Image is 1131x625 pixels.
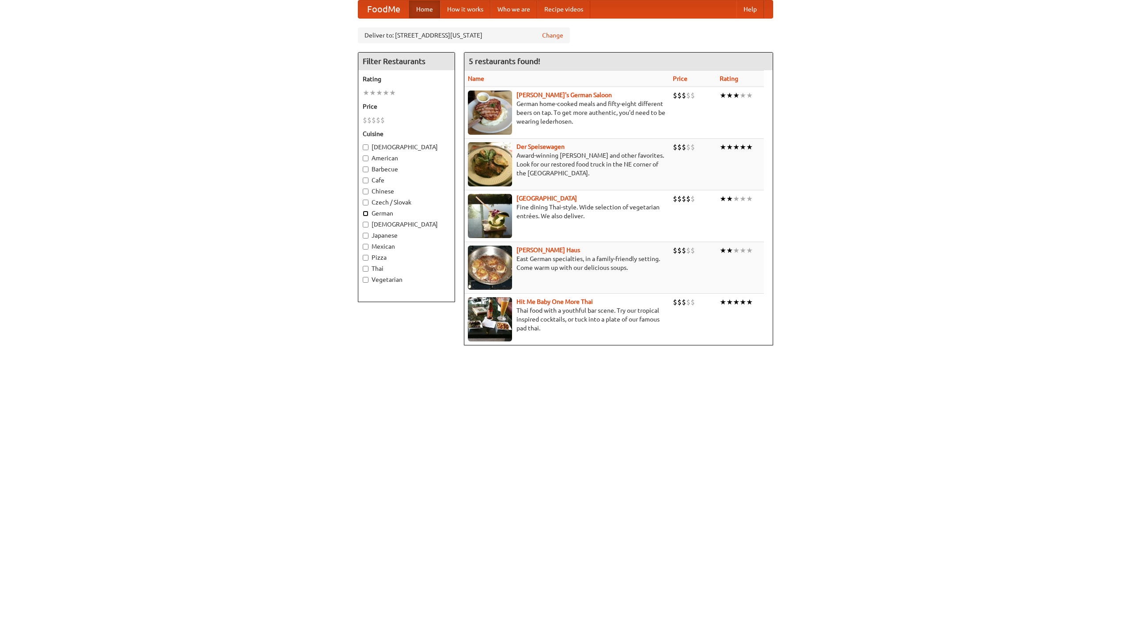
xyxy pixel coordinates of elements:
li: ★ [733,91,740,100]
li: $ [682,246,686,255]
p: Fine dining Thai-style. Wide selection of vegetarian entrées. We also deliver. [468,203,666,220]
li: ★ [720,91,726,100]
li: ★ [746,91,753,100]
label: German [363,209,450,218]
li: $ [686,297,691,307]
li: ★ [389,88,396,98]
li: ★ [720,194,726,204]
li: $ [682,91,686,100]
li: $ [686,194,691,204]
a: FoodMe [358,0,409,18]
input: Chinese [363,189,368,194]
a: [PERSON_NAME]'s German Saloon [516,91,612,98]
label: Vegetarian [363,275,450,284]
li: $ [673,194,677,204]
img: babythai.jpg [468,297,512,341]
p: Thai food with a youthful bar scene. Try our tropical inspired cocktails, or tuck into a plate of... [468,306,666,333]
label: [DEMOGRAPHIC_DATA] [363,143,450,152]
a: Home [409,0,440,18]
li: ★ [746,246,753,255]
li: ★ [740,91,746,100]
li: $ [372,115,376,125]
h5: Cuisine [363,129,450,138]
li: ★ [740,246,746,255]
li: ★ [746,194,753,204]
p: Award-winning [PERSON_NAME] and other favorites. Look for our restored food truck in the NE corne... [468,151,666,178]
h5: Rating [363,75,450,83]
p: German home-cooked meals and fifty-eight different beers on tap. To get more authentic, you'd nee... [468,99,666,126]
a: Name [468,75,484,82]
li: $ [677,194,682,204]
input: [DEMOGRAPHIC_DATA] [363,144,368,150]
img: satay.jpg [468,194,512,238]
li: $ [691,246,695,255]
a: Price [673,75,687,82]
a: Rating [720,75,738,82]
li: ★ [733,246,740,255]
li: $ [673,142,677,152]
li: $ [686,142,691,152]
li: ★ [726,297,733,307]
a: [GEOGRAPHIC_DATA] [516,195,577,202]
h5: Price [363,102,450,111]
a: How it works [440,0,490,18]
li: $ [673,297,677,307]
li: ★ [369,88,376,98]
input: Mexican [363,244,368,250]
li: ★ [376,88,383,98]
li: ★ [720,297,726,307]
label: Barbecue [363,165,450,174]
input: Thai [363,266,368,272]
input: Barbecue [363,167,368,172]
ng-pluralize: 5 restaurants found! [469,57,540,65]
input: Japanese [363,233,368,239]
li: ★ [383,88,389,98]
img: kohlhaus.jpg [468,246,512,290]
li: ★ [726,246,733,255]
li: $ [686,246,691,255]
input: Vegetarian [363,277,368,283]
li: ★ [726,91,733,100]
label: Japanese [363,231,450,240]
input: [DEMOGRAPHIC_DATA] [363,222,368,227]
li: ★ [733,297,740,307]
label: Chinese [363,187,450,196]
label: Pizza [363,253,450,262]
li: $ [677,246,682,255]
li: $ [691,142,695,152]
label: [DEMOGRAPHIC_DATA] [363,220,450,229]
label: American [363,154,450,163]
li: $ [367,115,372,125]
li: $ [682,194,686,204]
img: speisewagen.jpg [468,142,512,186]
a: Hit Me Baby One More Thai [516,298,593,305]
a: Recipe videos [537,0,590,18]
li: $ [677,91,682,100]
input: Pizza [363,255,368,261]
a: [PERSON_NAME] Haus [516,246,580,254]
li: ★ [740,297,746,307]
li: $ [691,194,695,204]
input: Czech / Slovak [363,200,368,205]
li: ★ [746,142,753,152]
li: ★ [740,142,746,152]
li: ★ [726,142,733,152]
li: $ [691,91,695,100]
li: $ [682,142,686,152]
li: $ [677,142,682,152]
a: Der Speisewagen [516,143,565,150]
li: $ [673,91,677,100]
li: ★ [363,88,369,98]
li: $ [691,297,695,307]
label: Mexican [363,242,450,251]
img: esthers.jpg [468,91,512,135]
li: ★ [720,246,726,255]
a: Change [542,31,563,40]
div: Deliver to: [STREET_ADDRESS][US_STATE] [358,27,570,43]
li: ★ [733,142,740,152]
li: ★ [726,194,733,204]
